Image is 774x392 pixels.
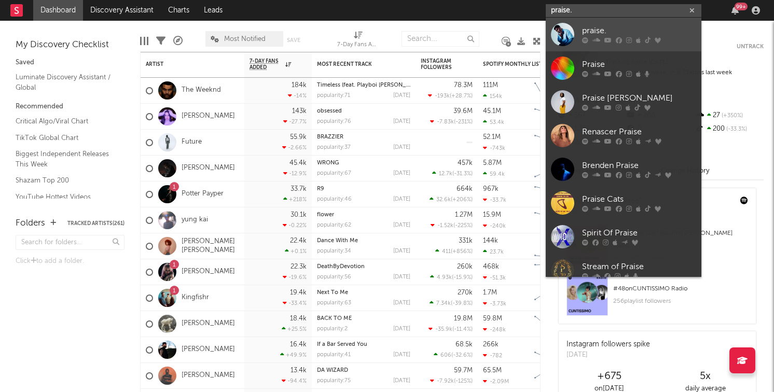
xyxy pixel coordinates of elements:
span: -39.8 % [452,301,471,306]
a: [PERSON_NAME] [182,112,235,121]
span: -1.52k [437,223,453,229]
div: DA WIZARD [317,368,410,373]
div: Next To Me [317,290,410,296]
svg: Chart title [530,156,576,181]
div: 144k [483,237,498,244]
svg: Chart title [530,311,576,337]
div: -33.7k [483,197,506,203]
div: [DATE] [393,248,410,254]
div: BRAZZIER [317,134,410,140]
div: popularity: 67 [317,171,351,176]
div: Spotify Monthly Listeners [483,61,561,67]
div: -240k [483,222,506,229]
div: 260k [457,263,473,270]
div: [DATE] [393,197,410,202]
a: Brenden Praise [546,152,701,186]
div: 23.7k [483,248,504,255]
div: Edit Columns [140,26,148,56]
a: BRAZZIER [317,134,343,140]
div: 5 x [657,370,753,383]
span: 411 [442,249,451,255]
div: ( ) [435,248,473,255]
span: -193k [435,93,450,99]
div: +675 [561,370,657,383]
div: popularity: 34 [317,248,351,254]
div: ( ) [430,196,473,203]
div: 59.4k [483,171,505,177]
div: 15.9M [483,212,501,218]
a: praise. [546,18,701,51]
span: 12.7k [439,171,452,177]
a: DeathByDevotion [317,264,365,270]
div: popularity: 75 [317,378,351,384]
div: 78.3M [454,82,473,89]
div: Folders [16,217,45,230]
span: -32.6 % [453,353,471,358]
span: 7.34k [436,301,451,306]
a: obsessed [317,108,342,114]
svg: Chart title [530,259,576,285]
span: 4.93k [437,275,452,281]
div: Stream of Praise [582,261,696,273]
a: #48onCUNTISSIMO Radio256playlist followers [559,274,756,324]
div: Timeless (feat. Playboi Carti & Doechii) - Remix [317,82,410,88]
div: 27 [695,109,764,122]
a: Praise [546,51,701,85]
div: 59.8M [483,315,502,322]
a: Spirit Of Praise [546,220,701,254]
div: 111M [483,82,498,89]
span: 7-Day Fans Added [250,58,283,71]
div: [DATE] [393,119,410,124]
div: 331k [459,237,473,244]
div: popularity: 63 [317,300,351,306]
div: 16.4k [290,341,307,348]
div: popularity: 62 [317,222,351,228]
a: Critical Algo/Viral Chart [16,116,114,127]
a: [PERSON_NAME] [182,371,235,380]
a: Praise [PERSON_NAME] [546,85,701,119]
div: [DATE] [393,274,410,280]
div: -248k [483,326,506,333]
div: -2.09M [483,378,509,385]
div: popularity: 56 [317,274,351,280]
a: [PERSON_NAME] [PERSON_NAME] [182,237,239,255]
span: -7.83k [437,119,454,125]
div: ( ) [430,274,473,281]
div: My Discovery Checklist [16,39,125,51]
svg: Chart title [530,78,576,104]
span: -125 % [455,379,471,384]
div: ( ) [431,222,473,229]
div: -0.22 % [283,222,307,229]
span: -11.4 % [454,327,471,332]
div: 664k [457,186,473,192]
div: flower [317,212,410,218]
div: 39.6M [453,108,473,115]
svg: Chart title [530,233,576,259]
span: -31.3 % [454,171,471,177]
div: Dance With Me [317,238,410,244]
div: [DATE] [393,352,410,358]
div: 200 [695,122,764,136]
div: -33.4 % [283,300,307,306]
div: 5.87M [483,160,502,166]
div: Praise Cats [582,193,696,206]
a: WRONG [317,160,339,166]
span: +206 % [452,197,471,203]
button: Save [287,37,300,43]
div: 7-Day Fans Added (7-Day Fans Added) [337,39,379,51]
div: -51.3k [483,274,506,281]
div: +25.5 % [282,326,307,332]
span: -33.3 % [725,127,747,132]
div: Recommended [16,101,125,113]
svg: Chart title [530,363,576,389]
div: 45.4k [289,160,307,166]
div: -27.7 % [283,118,307,125]
div: -743k [483,145,505,151]
div: -3.73k [483,300,506,307]
a: Potter Payper [182,190,224,199]
a: flower [317,212,334,218]
span: -35.9k [435,327,452,332]
div: Spirit Of Praise [582,227,696,240]
span: -225 % [455,223,471,229]
div: ( ) [432,170,473,177]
